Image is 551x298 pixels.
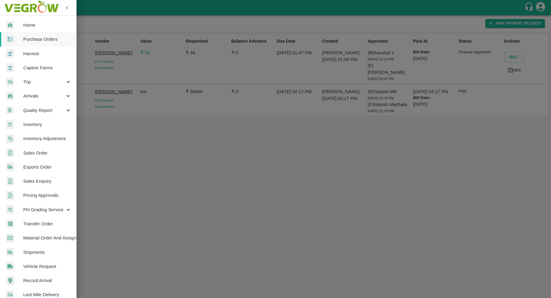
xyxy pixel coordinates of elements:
span: Home [23,22,72,29]
img: shipments [6,162,14,171]
span: Sales Order [23,150,72,156]
img: harvest [6,49,14,58]
img: sales [6,177,14,186]
img: reciept [6,35,14,44]
img: centralMaterial [6,234,14,243]
span: Pricing Approvals [23,192,72,199]
span: Last Mile Delivery [23,291,72,298]
span: Shipments [23,249,72,256]
img: qualityReport [6,106,13,114]
img: whArrival [6,92,14,101]
span: Quality Report [23,107,65,114]
span: Material Order And Assignment [23,235,72,241]
span: Transfer Order [23,220,72,227]
span: PH Grading Service [23,206,65,213]
img: whInventory [6,120,14,129]
span: Harvest [23,50,72,57]
span: Inventory Adjustment [23,135,72,142]
img: whTransfer [6,220,14,228]
img: whArrival [6,21,14,30]
img: delivery [6,78,14,86]
span: Purchase Orders [23,36,72,43]
span: Exports Order [23,164,72,170]
img: sales [6,191,14,200]
img: inventory [6,134,14,143]
span: Captive Farms [23,64,72,71]
span: Trip [23,78,65,85]
img: harvest [6,63,14,72]
span: Record Arrival [23,277,72,284]
img: sales [6,148,14,157]
img: whTracker [6,205,14,214]
span: Inventory [23,121,72,128]
img: vehicle [6,262,14,271]
span: Sales Enquiry [23,178,72,185]
span: Vehicle Request [23,263,72,270]
span: Arrivals [23,93,65,99]
img: shipments [6,248,14,257]
img: recordArrival [6,276,14,285]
